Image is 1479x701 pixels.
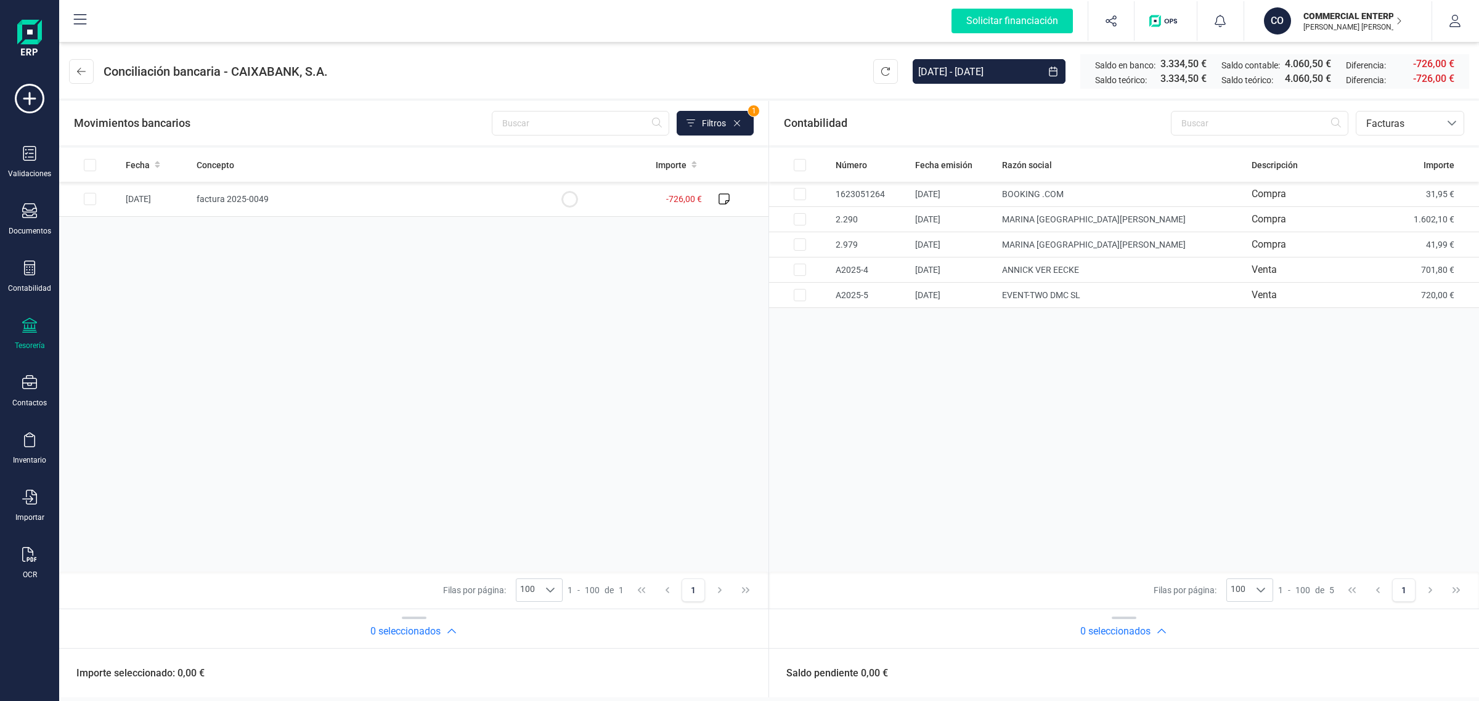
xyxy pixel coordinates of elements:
td: Compra [1247,207,1388,232]
button: Next Page [708,578,731,602]
span: Contabilidad [784,115,847,132]
div: Validaciones [8,169,51,179]
td: ANNICK VER EECKE [997,257,1247,283]
td: 1.602,10 € [1388,207,1479,232]
div: - [1278,584,1334,596]
div: All items unselected [794,159,806,171]
span: -726,00 € [666,194,702,204]
div: - [568,584,624,596]
td: [DATE] [910,257,997,283]
input: Buscar [1171,111,1348,136]
img: Logo de OPS [1149,15,1182,27]
button: Next Page [1419,578,1442,602]
td: [DATE] [121,182,192,217]
td: A2025-5 [831,283,910,308]
button: First Page [1340,578,1364,602]
span: 100 [585,584,600,596]
span: de [605,584,614,596]
td: [DATE] [910,232,997,257]
div: All items unselected [84,159,96,171]
span: Saldo pendiente 0,00 € [772,666,888,681]
td: 720,00 € [1388,283,1479,308]
button: Previous Page [656,578,679,602]
span: Filtros [702,117,726,129]
span: Importe [1424,159,1454,171]
button: Logo de OPS [1142,1,1189,41]
td: [DATE] [910,283,997,308]
td: MARINA [GEOGRAPHIC_DATA][PERSON_NAME] [997,232,1247,257]
div: OCR [23,570,37,580]
span: Diferencia: [1346,59,1386,71]
span: Descripción [1252,159,1298,171]
span: 3.334,50 € [1160,71,1207,86]
span: 100 [1227,579,1249,601]
div: Inventario [13,455,46,465]
span: Concepto [197,159,234,171]
span: Número [836,159,867,171]
td: MARINA [GEOGRAPHIC_DATA][PERSON_NAME] [997,207,1247,232]
h2: 0 seleccionados [1080,624,1151,639]
div: Tesorería [15,341,45,351]
span: Fecha emisión [915,159,972,171]
td: 31,95 € [1388,182,1479,207]
span: 1 [568,584,572,596]
span: Razón social [1002,159,1052,171]
div: Row Selected 1cf880fb-0358-4a68-8ca8-3d37eb901bc7 [794,238,806,251]
td: Compra [1247,182,1388,207]
h2: 0 seleccionados [370,624,441,639]
td: [DATE] [910,182,997,207]
span: Movimientos bancarios [74,115,190,132]
span: Saldo teórico: [1095,74,1147,86]
td: 2.979 [831,232,910,257]
td: Compra [1247,232,1388,257]
button: Last Page [1444,578,1468,602]
span: 1 [1278,584,1283,596]
span: Importe [656,159,687,171]
span: -726,00 € [1413,57,1454,71]
td: Venta [1247,257,1388,283]
span: 4.060,50 € [1285,71,1331,86]
td: EVENT-TWO DMC SL [997,283,1247,308]
span: Saldo teórico: [1221,74,1273,86]
div: Row Selected db746682-0e7a-4928-94b2-95e5e08d7831 [794,264,806,276]
div: Importar [15,513,44,522]
td: Venta [1247,283,1388,308]
span: 1 [748,105,759,116]
td: [DATE] [910,207,997,232]
span: 1 [619,584,624,596]
button: Last Page [734,578,757,602]
div: Contabilidad [8,283,51,293]
span: 5 [1329,584,1334,596]
button: Page 1 [1392,578,1416,602]
div: Solicitar financiación [951,9,1073,33]
td: 2.290 [831,207,910,232]
button: COCOMMERCIAL ENTERPRISE GREEN SL[PERSON_NAME] [PERSON_NAME] [1259,1,1417,41]
button: Filtros [677,111,754,136]
button: Choose Date [1041,59,1065,84]
img: Logo Finanedi [17,20,42,59]
div: Contactos [12,398,47,408]
div: CO [1264,7,1291,34]
button: Page 1 [682,578,705,602]
div: Filas por página: [443,578,563,602]
div: Row Selected dd4063dc-1a33-4159-b2d0-d799967b21e8 [794,289,806,301]
td: 1623051264 [831,182,910,207]
p: COMMERCIAL ENTERPRISE GREEN SL [1303,10,1402,22]
td: 41,99 € [1388,232,1479,257]
span: Diferencia: [1346,74,1386,86]
button: Solicitar financiación [937,1,1088,41]
span: Fecha [126,159,150,171]
button: First Page [630,578,653,602]
span: de [1315,584,1324,596]
div: Row Selected ce95d2d1-f43a-4864-b50c-ef61b2b68947 [84,193,96,205]
button: Previous Page [1366,578,1390,602]
td: 701,80 € [1388,257,1479,283]
span: Conciliación bancaria - CAIXABANK, S.A. [104,63,328,80]
div: Documentos [9,226,51,236]
input: Buscar [492,111,669,136]
div: Row Selected 5ce45594-8e46-4794-b32f-efd7c9952793 [794,188,806,200]
span: Saldo en banco: [1095,59,1155,71]
span: 3.334,50 € [1160,57,1207,71]
td: BOOKING .COM [997,182,1247,207]
div: Filas por página: [1154,578,1273,602]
